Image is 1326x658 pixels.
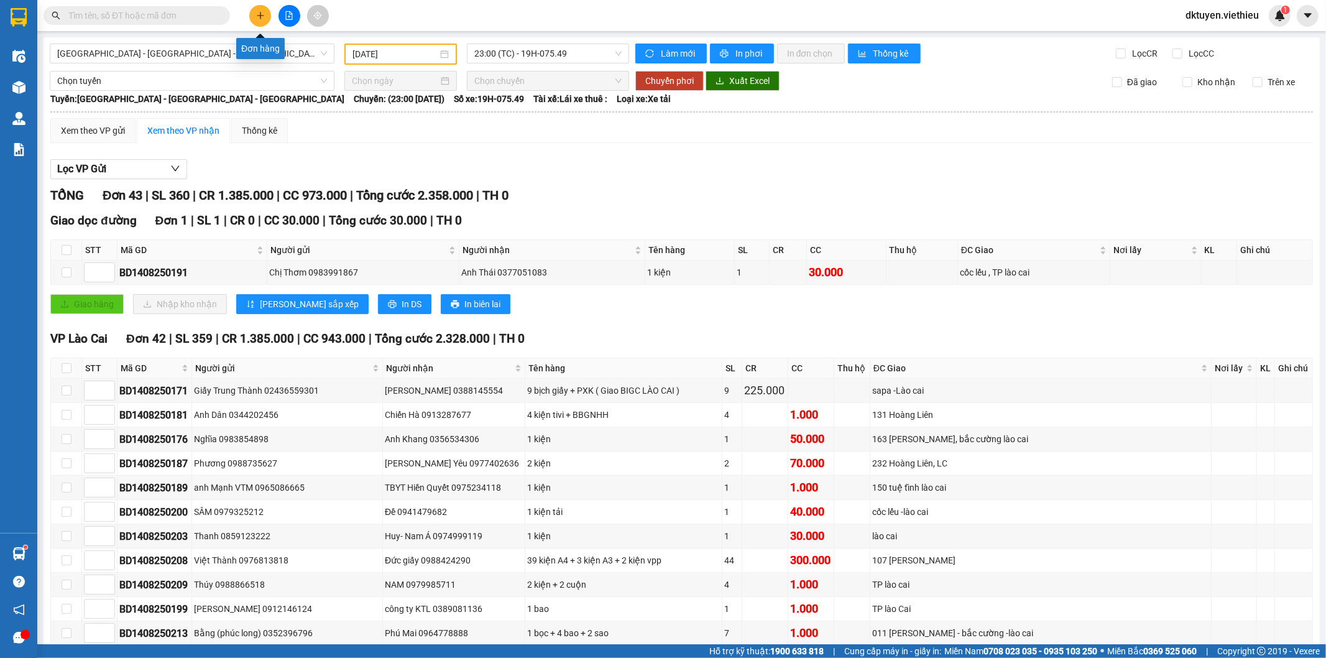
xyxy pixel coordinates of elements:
th: Thu hộ [886,240,958,261]
span: Miền Nam [944,644,1097,658]
div: Đơn hàng [236,38,285,59]
img: solution-icon [12,143,25,156]
span: TH 0 [482,188,509,203]
span: | [193,188,196,203]
div: Thống kê [242,124,277,137]
span: [PERSON_NAME] sắp xếp [260,297,359,311]
th: SL [722,358,742,379]
span: | [323,213,326,228]
span: Chuyến: (23:00 [DATE]) [354,92,444,106]
span: Nơi lấy [1113,243,1188,257]
strong: 1900 633 818 [770,646,824,656]
td: BD1408250187 [117,452,192,476]
div: 1 kiện [647,266,732,279]
button: printerIn DS [378,294,431,314]
th: Tên hàng [645,240,735,261]
span: SL 360 [152,188,190,203]
span: | [258,213,261,228]
span: Đã giao [1122,75,1162,89]
div: NAM 0979985711 [385,578,523,591]
span: bar-chart [858,49,868,59]
div: BD1408250203 [119,529,190,544]
button: downloadXuất Excel [706,71,780,91]
div: 150 tuệ tĩnh lào cai [872,481,1209,494]
div: lào cai [872,529,1209,543]
span: Thống kê [873,47,911,60]
span: Nơi lấy [1215,361,1244,375]
div: công ty KTL 0389081136 [385,602,523,616]
button: plus [249,5,271,27]
div: Thanh 0859123222 [194,529,380,543]
span: printer [451,300,459,310]
button: caret-down [1297,5,1319,27]
span: Lọc VP Gửi [57,161,106,177]
span: CR 0 [230,213,255,228]
span: caret-down [1302,10,1314,21]
div: BD1408250189 [119,480,190,496]
td: BD1408250189 [117,476,192,500]
span: | [169,331,172,346]
span: ⚪️ [1100,649,1104,654]
td: BD1408250213 [117,621,192,646]
span: In DS [402,297,421,311]
div: 1.000 [790,479,832,496]
img: warehouse-icon [12,81,25,94]
div: Nghĩa 0983854898 [194,432,380,446]
td: BD1408250176 [117,427,192,452]
div: 1 kiện [527,481,720,494]
div: anh Mạnh VTM 0965086665 [194,481,380,494]
th: KL [1257,358,1275,379]
span: | [297,331,300,346]
span: CR 1.385.000 [222,331,294,346]
button: uploadGiao hàng [50,294,124,314]
div: BD1408250181 [119,407,190,423]
span: Người gửi [270,243,446,257]
div: BD1408250208 [119,553,190,568]
span: plus [256,11,265,20]
div: Giấy Trung Thành 02436559301 [194,384,380,397]
th: CC [807,240,886,261]
td: BD1408250171 [117,379,192,403]
div: Chiến Hà 0913287677 [385,408,523,422]
div: 2 [724,456,740,470]
div: 4 kiện tivi + BBGNHH [527,408,720,422]
input: Tìm tên, số ĐT hoặc mã đơn [68,9,215,22]
span: | [216,331,219,346]
div: Huy- Nam Á 0974999119 [385,529,523,543]
div: 1.000 [790,576,832,593]
span: | [191,213,194,228]
div: TP lào cai [872,578,1209,591]
span: Tổng cước 30.000 [329,213,427,228]
span: Đơn 42 [126,331,166,346]
span: Hỗ trợ kỹ thuật: [709,644,824,658]
span: Lọc CC [1184,47,1217,60]
span: | [1206,644,1208,658]
td: BD1408250208 [117,549,192,573]
span: | [493,331,496,346]
div: 232 Hoàng Liên, LC [872,456,1209,470]
div: 4 [724,578,740,591]
div: Bằng (phúc long) 0352396796 [194,626,380,640]
span: Người nhận [386,361,512,375]
div: 9 bịch giấy + PXK ( Giao BIGC LÀO CAI ) [527,384,720,397]
div: BD1408250209 [119,577,190,593]
span: SL 359 [175,331,213,346]
td: BD1408250203 [117,524,192,549]
div: Thúy 0988866518 [194,578,380,591]
span: dktuyen.viethieu [1176,7,1269,23]
span: Loại xe: Xe tải [617,92,671,106]
span: Tài xế: Lái xe thuê : [533,92,607,106]
div: [PERSON_NAME] 0388145554 [385,384,523,397]
div: 30.000 [790,527,832,545]
div: 70.000 [790,455,832,472]
span: Làm mới [661,47,697,60]
div: cốc lếu -lào cai [872,505,1209,519]
span: Mã GD [121,243,254,257]
span: Người nhận [463,243,632,257]
div: 1 kiện [527,529,720,543]
div: Anh Khang 0356534306 [385,432,523,446]
span: Chọn chuyến [474,72,621,90]
span: VP Lào Cai [50,331,108,346]
div: 225.000 [744,382,786,399]
button: Chuyển phơi [635,71,704,91]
